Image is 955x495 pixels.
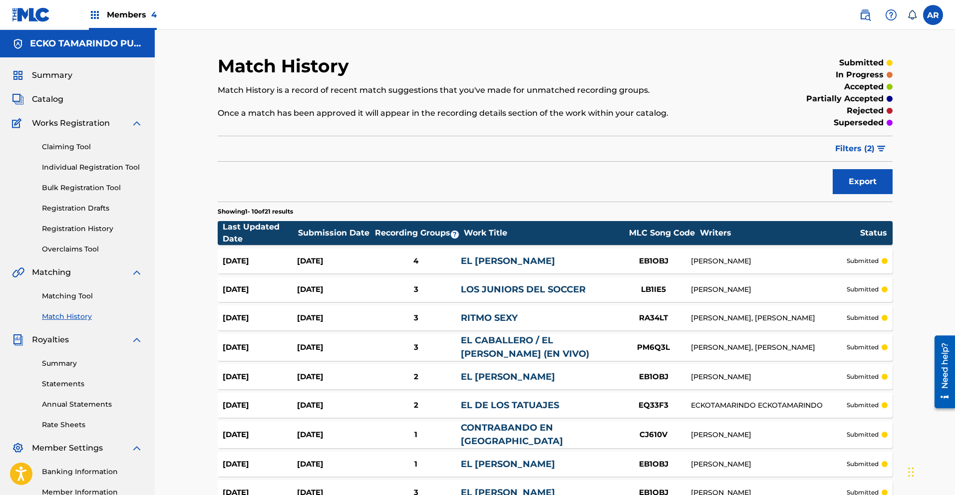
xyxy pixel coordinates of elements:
[42,183,143,193] a: Bulk Registration Tool
[905,447,955,495] iframe: Chat Widget
[371,459,461,470] div: 1
[30,38,143,49] h5: ECKO TAMARINDO PUBLISHING
[371,429,461,441] div: 1
[829,136,893,161] button: Filters (2)
[691,342,846,353] div: [PERSON_NAME], [PERSON_NAME]
[923,5,943,25] div: User Menu
[297,429,371,441] div: [DATE]
[371,284,461,295] div: 3
[836,69,884,81] p: in progress
[451,231,459,239] span: ?
[839,57,884,69] p: submitted
[32,93,63,105] span: Catalog
[927,331,955,412] iframe: Resource Center
[223,255,297,267] div: [DATE]
[297,284,371,295] div: [DATE]
[371,400,461,411] div: 2
[32,334,69,346] span: Royalties
[297,342,371,353] div: [DATE]
[12,266,24,278] img: Matching
[218,207,293,216] p: Showing 1 - 10 of 21 results
[464,227,624,239] div: Work Title
[223,221,298,245] div: Last Updated Date
[908,457,914,487] div: Drag
[847,256,879,265] p: submitted
[223,284,297,295] div: [DATE]
[32,117,110,129] span: Works Registration
[847,285,879,294] p: submitted
[12,93,63,105] a: CatalogCatalog
[461,255,555,266] a: EL [PERSON_NAME]
[371,342,461,353] div: 3
[373,227,463,239] div: Recording Groups
[42,311,143,322] a: Match History
[616,429,691,441] div: CJ610V
[847,105,884,117] p: rejected
[42,467,143,477] a: Banking Information
[223,312,297,324] div: [DATE]
[371,255,461,267] div: 4
[42,224,143,234] a: Registration History
[32,69,72,81] span: Summary
[131,266,143,278] img: expand
[616,312,691,324] div: RA34LT
[297,371,371,383] div: [DATE]
[616,459,691,470] div: EB1OBJ
[42,420,143,430] a: Rate Sheets
[12,117,25,129] img: Works Registration
[461,459,555,470] a: EL [PERSON_NAME]
[847,313,879,322] p: submitted
[847,430,879,439] p: submitted
[131,117,143,129] img: expand
[616,284,691,295] div: LB1IE5
[881,5,901,25] div: Help
[461,422,563,447] a: CONTRABANDO EN [GEOGRAPHIC_DATA]
[461,335,589,359] a: EL CABALLERO / EL [PERSON_NAME] (EN VIVO)
[151,10,157,19] span: 4
[223,342,297,353] div: [DATE]
[42,379,143,389] a: Statements
[12,7,50,22] img: MLC Logo
[691,459,846,470] div: [PERSON_NAME]
[461,284,586,295] a: LOS JUNIORS DEL SOCCER
[859,9,871,21] img: search
[834,117,884,129] p: superseded
[877,146,886,152] img: filter
[847,343,879,352] p: submitted
[844,81,884,93] p: accepted
[131,334,143,346] img: expand
[131,442,143,454] img: expand
[691,430,846,440] div: [PERSON_NAME]
[42,142,143,152] a: Claiming Tool
[907,10,917,20] div: Notifications
[691,313,846,323] div: [PERSON_NAME], [PERSON_NAME]
[297,255,371,267] div: [DATE]
[835,143,875,155] span: Filters ( 2 )
[42,162,143,173] a: Individual Registration Tool
[12,93,24,105] img: Catalog
[12,69,24,81] img: Summary
[700,227,860,239] div: Writers
[691,256,846,266] div: [PERSON_NAME]
[885,9,897,21] img: help
[847,460,879,469] p: submitted
[42,291,143,301] a: Matching Tool
[691,400,846,411] div: ECKOTAMARINDO ECKOTAMARINDO
[42,399,143,410] a: Annual Statements
[297,459,371,470] div: [DATE]
[32,266,71,278] span: Matching
[806,93,884,105] p: partially accepted
[371,312,461,324] div: 3
[223,429,297,441] div: [DATE]
[616,371,691,383] div: EB1OBJ
[218,55,354,77] h2: Match History
[371,371,461,383] div: 2
[298,227,373,239] div: Submission Date
[833,169,893,194] button: Export
[42,244,143,254] a: Overclaims Tool
[616,255,691,267] div: EB1OBJ
[223,371,297,383] div: [DATE]
[860,227,887,239] div: Status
